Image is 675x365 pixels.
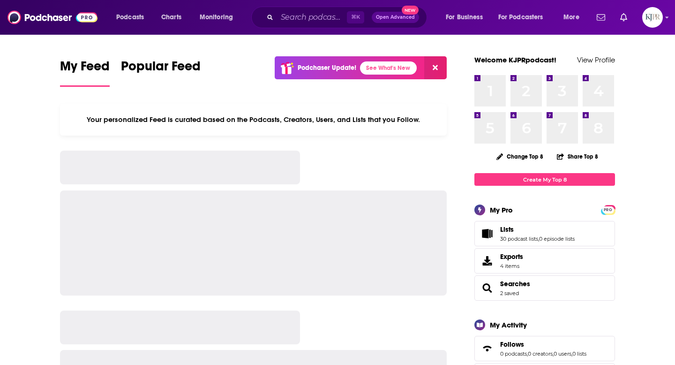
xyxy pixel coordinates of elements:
[500,290,519,297] a: 2 saved
[474,336,615,361] span: Follows
[60,104,447,136] div: Your personalized Feed is curated based on the Podcasts, Creators, Users, and Lists that you Follow.
[347,11,364,23] span: ⌘ K
[490,205,513,214] div: My Pro
[277,10,347,25] input: Search podcasts, credits, & more...
[500,263,523,269] span: 4 items
[498,11,543,24] span: For Podcasters
[200,11,233,24] span: Monitoring
[642,7,663,28] button: Show profile menu
[554,350,571,357] a: 0 users
[193,10,245,25] button: open menu
[500,252,523,261] span: Exports
[500,236,538,242] a: 30 podcast lists
[60,58,110,87] a: My Feed
[572,350,586,357] a: 0 lists
[527,350,528,357] span: ,
[474,275,615,301] span: Searches
[260,7,436,28] div: Search podcasts, credits, & more...
[490,320,527,329] div: My Activity
[528,350,553,357] a: 0 creators
[616,9,631,25] a: Show notifications dropdown
[538,236,539,242] span: ,
[500,340,586,349] a: Follows
[539,236,575,242] a: 0 episode lists
[446,11,483,24] span: For Business
[402,6,419,15] span: New
[121,58,201,80] span: Popular Feed
[360,61,417,75] a: See What's New
[116,11,144,24] span: Podcasts
[571,350,572,357] span: ,
[121,58,201,87] a: Popular Feed
[60,58,110,80] span: My Feed
[557,10,591,25] button: open menu
[155,10,187,25] a: Charts
[478,227,496,240] a: Lists
[376,15,415,20] span: Open Advanced
[577,55,615,64] a: View Profile
[500,225,575,234] a: Lists
[110,10,156,25] button: open menu
[492,10,557,25] button: open menu
[563,11,579,24] span: More
[500,280,530,288] a: Searches
[500,340,524,349] span: Follows
[556,147,599,166] button: Share Top 8
[500,225,514,234] span: Lists
[593,9,609,25] a: Show notifications dropdown
[7,8,97,26] img: Podchaser - Follow, Share and Rate Podcasts
[298,64,356,72] p: Podchaser Update!
[642,7,663,28] img: User Profile
[478,342,496,355] a: Follows
[474,173,615,186] a: Create My Top 8
[474,248,615,274] a: Exports
[500,350,527,357] a: 0 podcasts
[474,55,556,64] a: Welcome KJPRpodcast!
[478,281,496,295] a: Searches
[478,254,496,267] span: Exports
[602,206,614,213] a: PRO
[439,10,495,25] button: open menu
[642,7,663,28] span: Logged in as KJPRpodcast
[372,12,419,23] button: Open AdvancedNew
[161,11,181,24] span: Charts
[491,151,549,162] button: Change Top 8
[474,221,615,246] span: Lists
[553,350,554,357] span: ,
